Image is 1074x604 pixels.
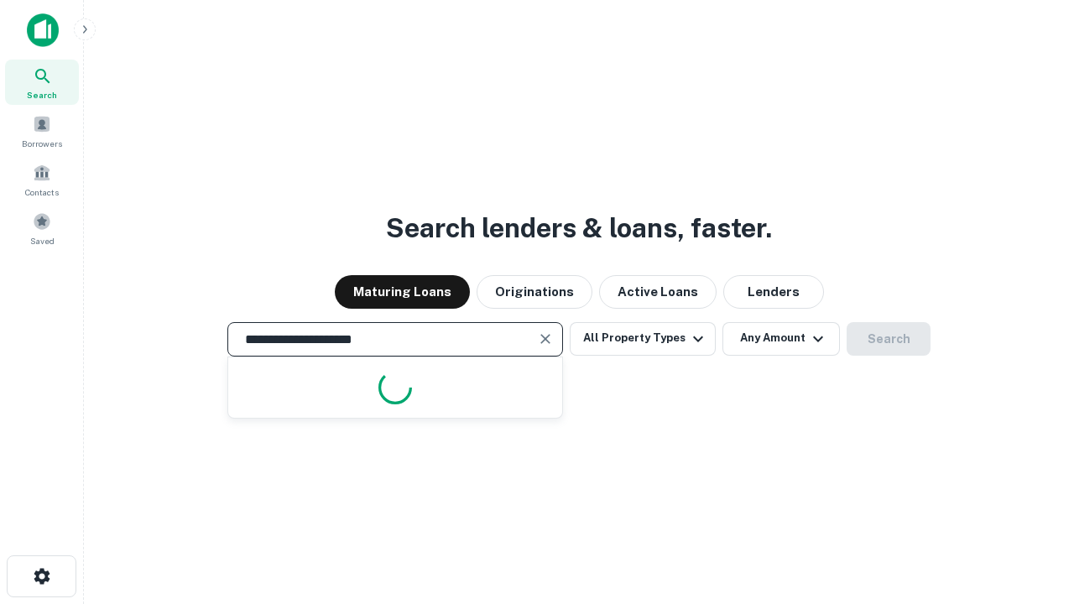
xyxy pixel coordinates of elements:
[477,275,592,309] button: Originations
[386,208,772,248] h3: Search lenders & loans, faster.
[5,108,79,154] a: Borrowers
[5,206,79,251] a: Saved
[599,275,717,309] button: Active Loans
[5,60,79,105] a: Search
[335,275,470,309] button: Maturing Loans
[534,327,557,351] button: Clear
[990,470,1074,550] iframe: Chat Widget
[570,322,716,356] button: All Property Types
[5,157,79,202] a: Contacts
[722,322,840,356] button: Any Amount
[27,13,59,47] img: capitalize-icon.png
[22,137,62,150] span: Borrowers
[27,88,57,102] span: Search
[25,185,59,199] span: Contacts
[30,234,55,247] span: Saved
[723,275,824,309] button: Lenders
